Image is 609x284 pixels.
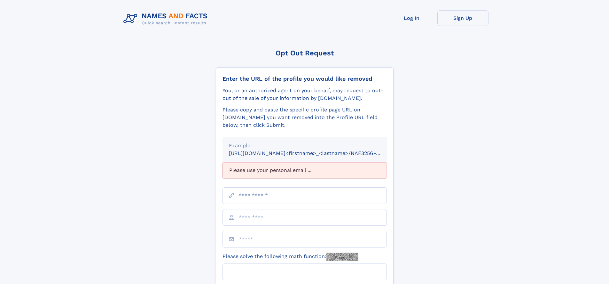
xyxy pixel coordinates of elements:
label: Please solve the following math function: [223,253,358,261]
a: Log In [386,10,437,26]
div: Example: [229,142,380,150]
img: Logo Names and Facts [121,10,213,28]
div: Opt Out Request [216,49,394,57]
small: [URL][DOMAIN_NAME]<firstname>_<lastname>/NAF325G-xxxxxxxx [229,150,399,156]
div: You, or an authorized agent on your behalf, may request to opt-out of the sale of your informatio... [223,87,387,102]
div: Please copy and paste the specific profile page URL on [DOMAIN_NAME] you want removed into the Pr... [223,106,387,129]
a: Sign Up [437,10,488,26]
div: Enter the URL of the profile you would like removed [223,75,387,82]
div: Please use your personal email ... [223,162,387,178]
